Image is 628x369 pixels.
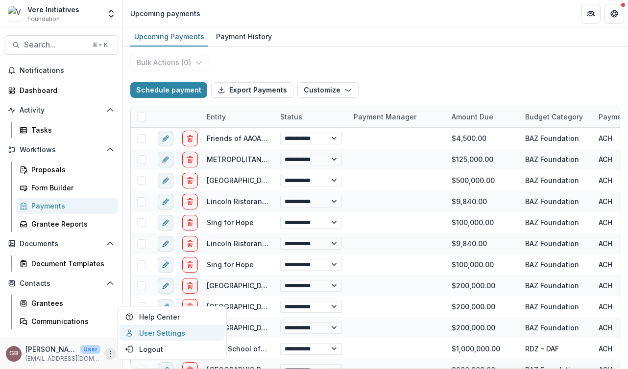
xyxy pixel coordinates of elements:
div: Communications [31,316,110,326]
p: [PERSON_NAME] [25,344,76,354]
button: edit [158,299,173,315]
button: edit [158,215,173,231]
div: $4,500.00 [446,128,519,149]
div: Payment Manager [348,106,446,127]
button: Open Workflows [4,142,118,158]
img: Vere Initiatives [8,6,24,22]
span: Foundation [27,15,60,23]
button: Partners [581,4,601,23]
div: Amount Due [446,106,519,127]
div: Budget Category [519,106,593,127]
div: Upcoming Payments [130,29,208,44]
div: Payment Manager [348,112,422,122]
div: Grantees [31,298,110,308]
a: Communications [16,313,118,329]
button: delete [182,173,198,188]
span: Search... [24,40,86,49]
button: Export Payments [211,82,293,98]
button: Get Help [604,4,624,23]
div: Document Templates [31,258,110,269]
a: [GEOGRAPHIC_DATA] for the Performing Arts [207,281,356,290]
div: BAZ Foundation [525,154,579,164]
a: [GEOGRAPHIC_DATA] for the Performing Arts [207,176,356,184]
button: edit [158,173,173,188]
div: Amount Due [446,112,499,122]
div: ⌘ + K [90,40,110,50]
p: [EMAIL_ADDRESS][DOMAIN_NAME] [25,354,100,363]
button: Open Contacts [4,276,118,291]
div: Entity [201,106,274,127]
div: Tasks [31,125,110,135]
div: BAZ Foundation [525,301,579,312]
div: Entity [201,112,232,122]
a: Dashboard [4,82,118,98]
button: delete [182,152,198,167]
span: Documents [20,240,102,248]
div: BAZ Foundation [525,196,579,207]
a: Sing for Hope [207,218,254,227]
div: Payments [31,201,110,211]
button: Search... [4,35,118,55]
a: Upcoming Payments [130,27,208,46]
div: Status [274,106,348,127]
div: Vere Initiatives [27,4,79,15]
div: BAZ Foundation [525,217,579,228]
button: edit [158,131,173,146]
div: RDZ - DAF [525,344,559,354]
button: edit [158,257,173,273]
button: edit [158,194,173,209]
div: Form Builder [31,183,110,193]
button: Open entity switcher [104,4,118,23]
a: [GEOGRAPHIC_DATA] for the Performing Arts [207,302,356,311]
a: Friends of AAOA/[GEOGRAPHIC_DATA] [207,134,333,142]
a: Sing for Hope [207,260,254,269]
div: BAZ Foundation [525,259,579,270]
span: Data & Reporting [20,337,102,346]
button: delete [182,194,198,209]
button: delete [182,278,198,294]
button: Bulk Actions (0) [130,55,209,70]
a: Payment History [212,27,276,46]
button: edit [158,152,173,167]
button: Notifications [4,63,118,78]
div: Payment History [212,29,276,44]
div: Budget Category [519,112,589,122]
div: $100,000.00 [446,212,519,233]
div: $100,000.00 [446,254,519,275]
a: Grantee Reports [16,216,118,232]
button: Customize [297,82,359,98]
p: User [80,345,100,354]
button: Schedule payment [130,82,207,98]
button: edit [158,278,173,294]
button: delete [182,299,198,315]
a: Grantees [16,295,118,311]
div: $200,000.00 [446,275,519,296]
span: Activity [20,106,102,115]
button: Open Activity [4,102,118,118]
button: More [104,348,116,360]
button: delete [182,215,198,231]
button: delete [182,236,198,252]
div: $200,000.00 [446,317,519,338]
div: $125,000.00 [446,149,519,170]
div: BAZ Foundation [525,133,579,143]
button: delete [182,257,198,273]
div: $200,000.00 [446,296,519,317]
a: Form Builder [16,180,118,196]
a: Lincoln Ristorante [207,197,269,206]
div: Dashboard [20,85,110,95]
div: BAZ Foundation [525,175,579,185]
div: Grace Brown [9,350,18,357]
button: Open Data & Reporting [4,333,118,349]
span: Notifications [20,67,114,75]
a: Document Templates [16,255,118,272]
span: Workflows [20,146,102,154]
div: $9,840.00 [446,191,519,212]
div: BAZ Foundation [525,280,579,291]
div: Grantee Reports [31,219,110,229]
a: Payments [16,198,118,214]
a: Lincoln Ristorante [207,239,269,248]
